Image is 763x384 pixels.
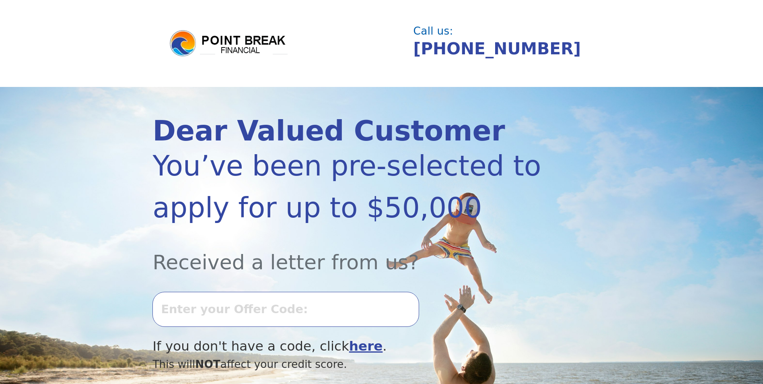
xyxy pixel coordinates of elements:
div: Received a letter from us? [152,229,541,277]
a: here [349,339,383,354]
input: Enter your Offer Code: [152,292,419,326]
div: Dear Valued Customer [152,117,541,145]
a: [PHONE_NUMBER] [413,39,581,58]
div: If you don't have a code, click . [152,337,541,356]
div: Call us: [413,26,604,36]
img: logo.png [169,29,289,58]
span: NOT [195,358,220,370]
div: You’ve been pre-selected to apply for up to $50,000 [152,145,541,229]
div: This will affect your credit score. [152,356,541,372]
